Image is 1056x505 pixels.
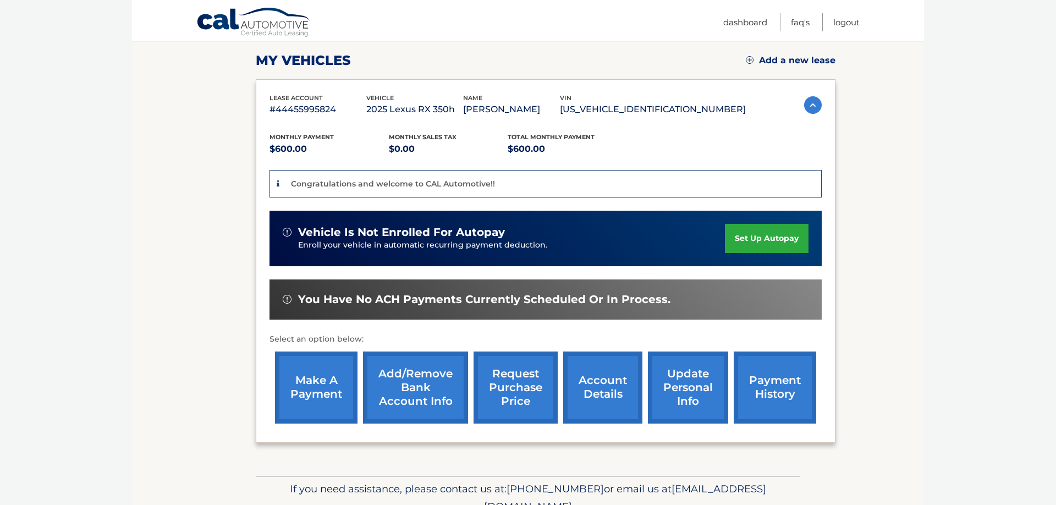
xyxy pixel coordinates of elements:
span: vehicle [366,94,394,102]
a: payment history [734,352,816,424]
p: Enroll your vehicle in automatic recurring payment deduction. [298,239,725,251]
span: [PHONE_NUMBER] [507,482,604,495]
a: Dashboard [723,13,767,31]
span: name [463,94,482,102]
a: make a payment [275,352,358,424]
a: request purchase price [474,352,558,424]
span: vehicle is not enrolled for autopay [298,226,505,239]
p: 2025 Lexus RX 350h [366,102,463,117]
p: Congratulations and welcome to CAL Automotive!! [291,179,495,189]
span: Monthly sales Tax [389,133,457,141]
img: add.svg [746,56,754,64]
a: Logout [833,13,860,31]
h2: my vehicles [256,52,351,69]
img: alert-white.svg [283,295,291,304]
p: $600.00 [269,141,389,157]
span: Total Monthly Payment [508,133,595,141]
span: lease account [269,94,323,102]
span: vin [560,94,571,102]
a: FAQ's [791,13,810,31]
p: $0.00 [389,141,508,157]
p: #44455995824 [269,102,366,117]
p: Select an option below: [269,333,822,346]
a: Cal Automotive [196,7,312,39]
a: set up autopay [725,224,809,253]
a: account details [563,352,642,424]
img: alert-white.svg [283,228,291,237]
p: $600.00 [508,141,627,157]
a: Add a new lease [746,55,835,66]
a: Add/Remove bank account info [363,352,468,424]
p: [PERSON_NAME] [463,102,560,117]
span: Monthly Payment [269,133,334,141]
img: accordion-active.svg [804,96,822,114]
span: You have no ACH payments currently scheduled or in process. [298,293,670,306]
p: [US_VEHICLE_IDENTIFICATION_NUMBER] [560,102,746,117]
a: update personal info [648,352,728,424]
